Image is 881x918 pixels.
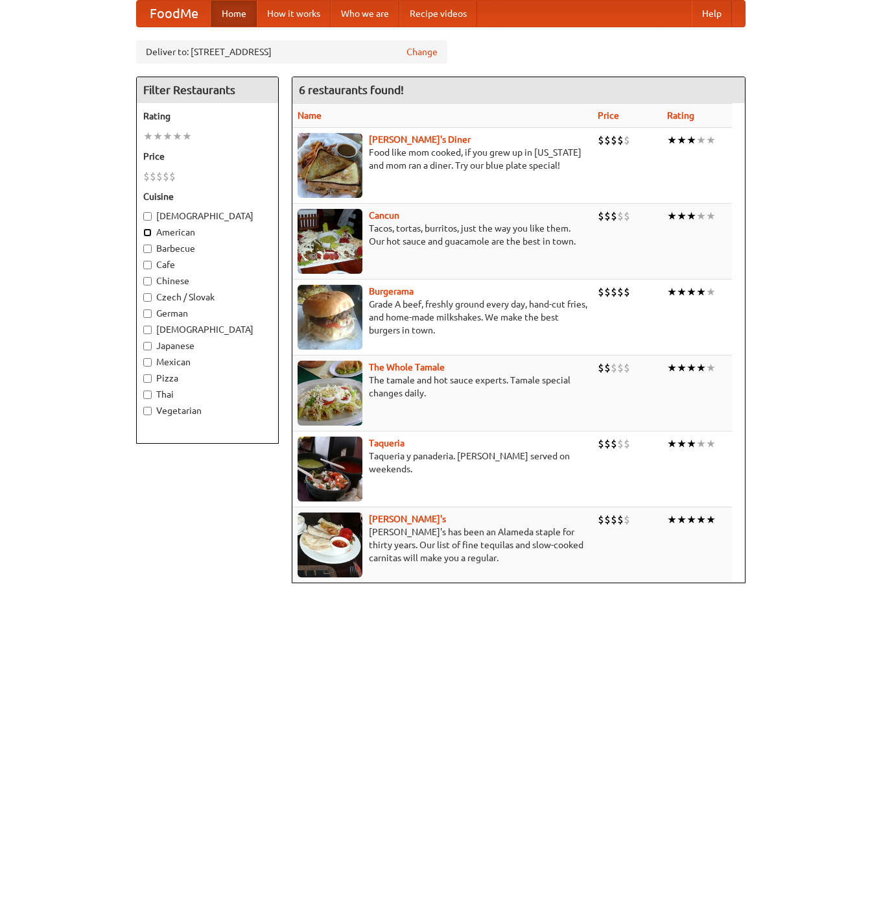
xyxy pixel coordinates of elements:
[617,133,624,147] li: $
[611,133,617,147] li: $
[604,513,611,527] li: $
[677,513,687,527] li: ★
[706,133,716,147] li: ★
[677,209,687,223] li: ★
[143,274,272,287] label: Chinese
[298,298,587,337] p: Grade A beef, freshly ground every day, hand-cut fries, and home-made milkshakes. We make the bes...
[331,1,399,27] a: Who we are
[667,513,677,527] li: ★
[598,437,604,451] li: $
[298,285,362,350] img: burgerama.jpg
[696,209,706,223] li: ★
[624,209,630,223] li: $
[143,342,152,350] input: Japanese
[298,361,362,426] img: wholetamale.jpg
[369,514,446,524] a: [PERSON_NAME]'s
[143,356,272,368] label: Mexican
[611,209,617,223] li: $
[406,45,438,58] a: Change
[369,134,471,145] b: [PERSON_NAME]'s Diner
[696,437,706,451] li: ★
[667,437,677,451] li: ★
[143,339,272,352] label: Japanese
[143,226,272,239] label: American
[143,307,272,320] label: German
[399,1,477,27] a: Recipe videos
[611,437,617,451] li: $
[298,525,587,564] p: [PERSON_NAME]'s has been an Alameda staple for thirty years. Our list of fine tequilas and slow-c...
[172,129,182,143] li: ★
[143,388,272,401] label: Thai
[604,133,611,147] li: $
[617,209,624,223] li: $
[624,513,630,527] li: $
[706,285,716,299] li: ★
[163,129,172,143] li: ★
[617,285,624,299] li: $
[182,129,192,143] li: ★
[667,285,677,299] li: ★
[143,358,152,367] input: Mexican
[143,323,272,336] label: [DEMOGRAPHIC_DATA]
[143,291,272,304] label: Czech / Slovak
[604,285,611,299] li: $
[298,374,587,400] p: The tamale and hot sauce experts. Tamale special changes daily.
[598,110,619,121] a: Price
[706,209,716,223] li: ★
[143,372,272,385] label: Pizza
[598,209,604,223] li: $
[706,361,716,375] li: ★
[143,242,272,255] label: Barbecue
[677,437,687,451] li: ★
[677,361,687,375] li: ★
[143,326,152,334] input: [DEMOGRAPHIC_DATA]
[667,110,694,121] a: Rating
[298,110,322,121] a: Name
[706,513,716,527] li: ★
[667,361,677,375] li: ★
[143,404,272,417] label: Vegetarian
[298,209,362,274] img: cancun.jpg
[298,133,362,198] img: sallys.jpg
[369,438,405,448] b: Taqueria
[143,210,272,223] label: [DEMOGRAPHIC_DATA]
[604,437,611,451] li: $
[369,210,399,221] b: Cancun
[163,169,169,184] li: $
[137,77,278,103] h4: Filter Restaurants
[143,190,272,203] h5: Cuisine
[143,261,152,269] input: Cafe
[298,437,362,501] img: taqueria.jpg
[706,437,716,451] li: ★
[687,513,696,527] li: ★
[299,84,404,96] ng-pluralize: 6 restaurants found!
[369,362,445,372] a: The Whole Tamale
[692,1,732,27] a: Help
[624,285,630,299] li: $
[136,40,447,64] div: Deliver to: [STREET_ADDRESS]
[617,437,624,451] li: $
[624,133,630,147] li: $
[143,293,152,302] input: Czech / Slovak
[143,150,272,163] h5: Price
[687,437,696,451] li: ★
[687,361,696,375] li: ★
[156,169,163,184] li: $
[677,285,687,299] li: ★
[611,513,617,527] li: $
[624,437,630,451] li: $
[369,286,414,296] a: Burgerama
[143,110,272,123] h5: Rating
[687,209,696,223] li: ★
[617,361,624,375] li: $
[143,258,272,271] label: Cafe
[687,285,696,299] li: ★
[143,374,152,383] input: Pizza
[143,212,152,221] input: [DEMOGRAPHIC_DATA]
[137,1,211,27] a: FoodMe
[598,513,604,527] li: $
[677,133,687,147] li: ★
[257,1,331,27] a: How it works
